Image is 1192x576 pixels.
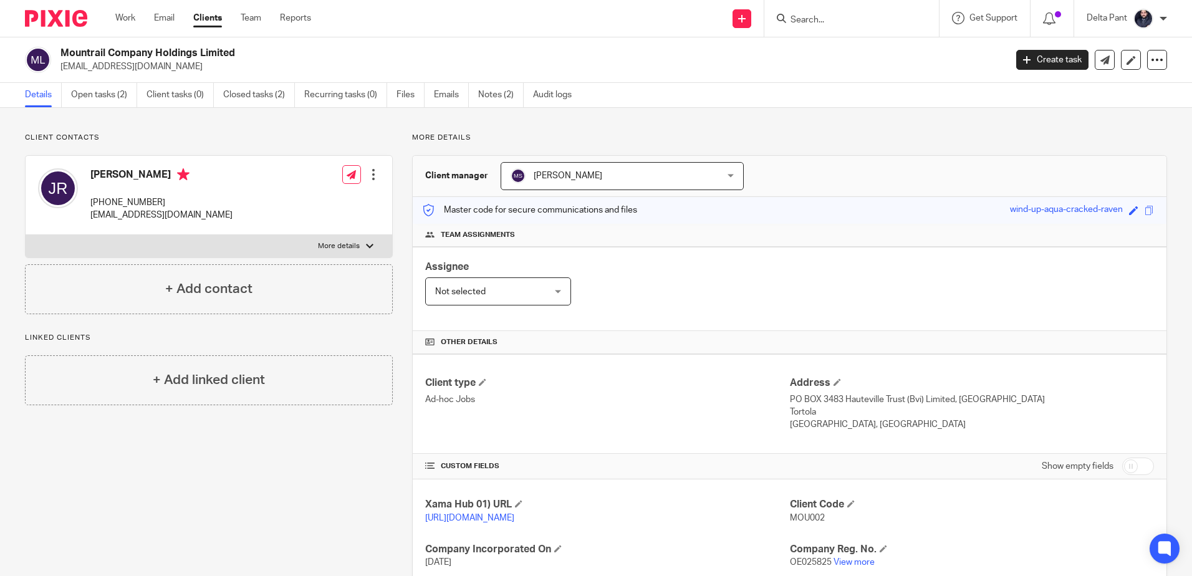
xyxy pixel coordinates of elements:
a: Emails [434,83,469,107]
h4: Client Code [790,498,1154,511]
p: Master code for secure communications and files [422,204,637,216]
img: dipesh-min.jpg [1133,9,1153,29]
a: Recurring tasks (0) [304,83,387,107]
a: Clients [193,12,222,24]
h4: Company Reg. No. [790,543,1154,556]
input: Search [789,15,901,26]
a: Closed tasks (2) [223,83,295,107]
h2: Mountrail Company Holdings Limited [60,47,810,60]
a: Team [241,12,261,24]
h4: [PERSON_NAME] [90,168,233,184]
a: Files [397,83,425,107]
p: [EMAIL_ADDRESS][DOMAIN_NAME] [90,209,233,221]
img: svg%3E [511,168,526,183]
p: More details [412,133,1167,143]
span: Other details [441,337,497,347]
p: Client contacts [25,133,393,143]
span: Get Support [969,14,1017,22]
span: OE025825 [790,558,832,567]
a: Email [154,12,175,24]
a: Details [25,83,62,107]
span: Not selected [435,287,486,296]
p: Ad-hoc Jobs [425,393,789,406]
a: Client tasks (0) [147,83,214,107]
p: Linked clients [25,333,393,343]
a: Notes (2) [478,83,524,107]
label: Show empty fields [1042,460,1113,473]
span: MOU002 [790,514,825,522]
p: PO BOX 3483 Hauteville Trust (Bvi) Limited, [GEOGRAPHIC_DATA] [790,393,1154,406]
h4: Company Incorporated On [425,543,789,556]
p: [EMAIL_ADDRESS][DOMAIN_NAME] [60,60,997,73]
img: svg%3E [38,168,78,208]
span: [PERSON_NAME] [534,171,602,180]
img: Pixie [25,10,87,27]
i: Primary [177,168,190,181]
a: Reports [280,12,311,24]
a: [URL][DOMAIN_NAME] [425,514,514,522]
a: Work [115,12,135,24]
p: Delta Pant [1087,12,1127,24]
span: Assignee [425,262,469,272]
p: [GEOGRAPHIC_DATA], [GEOGRAPHIC_DATA] [790,418,1154,431]
a: Open tasks (2) [71,83,137,107]
h4: + Add contact [165,279,252,299]
h4: Client type [425,377,789,390]
span: Team assignments [441,230,515,240]
h4: Xama Hub 01) URL [425,498,789,511]
a: View more [834,558,875,567]
p: [PHONE_NUMBER] [90,196,233,209]
p: Tortola [790,406,1154,418]
img: svg%3E [25,47,51,73]
h4: + Add linked client [153,370,265,390]
a: Create task [1016,50,1089,70]
div: wind-up-aqua-cracked-raven [1010,203,1123,218]
a: Audit logs [533,83,581,107]
h4: CUSTOM FIELDS [425,461,789,471]
span: [DATE] [425,558,451,567]
h4: Address [790,377,1154,390]
h3: Client manager [425,170,488,182]
p: More details [318,241,360,251]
